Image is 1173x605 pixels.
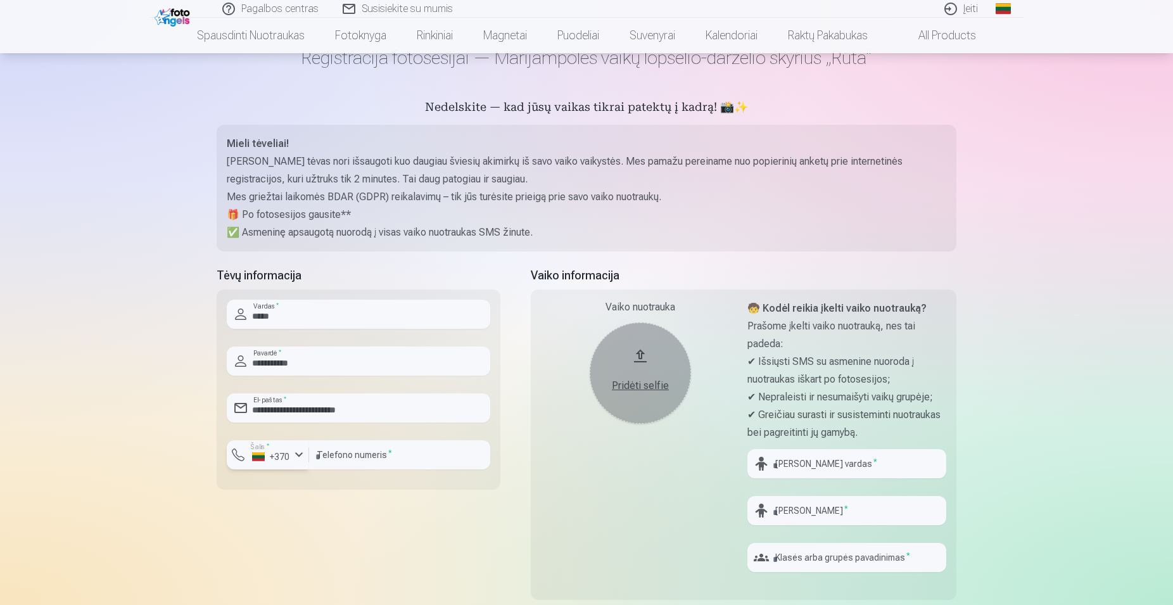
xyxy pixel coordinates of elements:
button: Pridėti selfie [590,322,691,424]
a: Suvenyrai [614,18,690,53]
h5: Nedelskite — kad jūsų vaikas tikrai patektų į kadrą! 📸✨ [217,99,956,117]
p: ✔ Išsiųsti SMS su asmenine nuoroda į nuotraukas iškart po fotosesijos; [747,353,946,388]
a: Raktų pakabukas [773,18,883,53]
strong: 🧒 Kodėl reikia įkelti vaiko nuotrauką? [747,302,927,314]
div: +370 [252,450,290,463]
a: Puodeliai [542,18,614,53]
h1: Registracija fotosesijai — Marijampolės vaikų lopšelio-darželio skyrius „Rūta“ [217,46,956,69]
p: Prašome įkelti vaiko nuotrauką, nes tai padeda: [747,317,946,353]
h5: Tėvų informacija [217,267,500,284]
p: 🎁 Po fotosesijos gausite** [227,206,946,224]
label: Šalis [247,442,273,452]
p: [PERSON_NAME] tėvas nori išsaugoti kuo daugiau šviesių akimirkų iš savo vaiko vaikystės. Mes pama... [227,153,946,188]
a: Magnetai [468,18,542,53]
p: Mes griežtai laikomės BDAR (GDPR) reikalavimų – tik jūs turėsite prieigą prie savo vaiko nuotraukų. [227,188,946,206]
a: Kalendoriai [690,18,773,53]
a: Fotoknyga [320,18,402,53]
div: Vaiko nuotrauka [541,300,740,315]
p: ✔ Greičiau surasti ir susisteminti nuotraukas bei pagreitinti jų gamybą. [747,406,946,442]
h5: Vaiko informacija [531,267,956,284]
a: Spausdinti nuotraukas [182,18,320,53]
a: All products [883,18,991,53]
p: ✔ Nepraleisti ir nesumaišyti vaikų grupėje; [747,388,946,406]
button: Šalis*+370 [227,440,309,469]
img: /fa2 [155,5,193,27]
div: Pridėti selfie [602,378,678,393]
a: Rinkiniai [402,18,468,53]
p: ✅ Asmeninę apsaugotą nuorodą į visas vaiko nuotraukas SMS žinute. [227,224,946,241]
strong: Mieli tėveliai! [227,137,289,150]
